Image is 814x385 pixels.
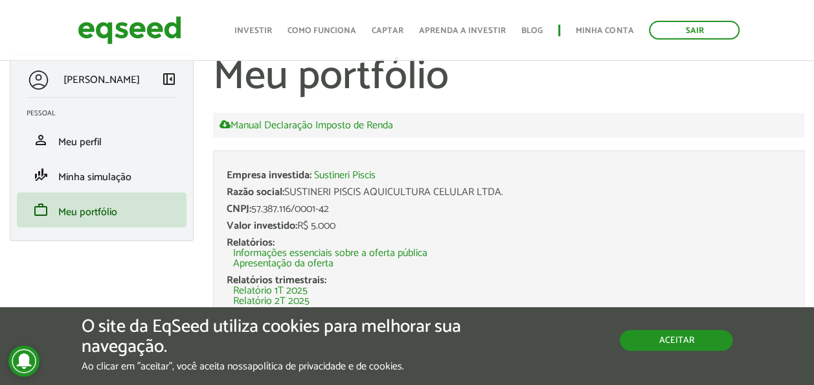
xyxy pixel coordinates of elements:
span: finance_mode [33,167,49,183]
span: Meu perfil [58,134,102,151]
span: CNPJ: [227,200,251,218]
a: Apresentação da oferta [233,259,334,269]
a: política de privacidade e de cookies [253,362,402,372]
a: Aprenda a investir [419,27,506,35]
span: Meu portfólio [58,204,117,221]
a: Relatório 1T 2025 [233,286,308,296]
span: left_panel_close [161,71,177,87]
a: Investir [234,27,272,35]
div: SUSTINERI PISCIS AQUICULTURA CELULAR LTDA. [227,187,791,198]
span: work [33,202,49,218]
p: Ao clicar em "aceitar", você aceita nossa . [82,360,472,373]
a: Captar [372,27,403,35]
a: Minha conta [576,27,633,35]
a: workMeu portfólio [27,202,177,218]
li: Meu perfil [17,122,187,157]
a: Blog [521,27,543,35]
a: finance_modeMinha simulação [27,167,177,183]
button: Aceitar [620,330,732,351]
span: Razão social: [227,183,284,201]
span: Relatórios: [227,234,275,251]
a: Manual Declaração Imposto de Renda [220,119,393,131]
span: person [33,132,49,148]
img: EqSeed [78,13,181,47]
div: 57.387.116/0001-42 [227,204,791,215]
a: Colapsar menu [161,71,177,89]
a: Informações essenciais sobre a oferta pública [233,248,427,259]
a: Sair [649,21,740,40]
span: Minha simulação [58,169,131,186]
span: Valor investido: [227,217,297,235]
a: Sustineri Piscis [314,170,376,181]
div: R$ 5.000 [227,221,791,231]
li: Minha simulação [17,157,187,192]
span: Empresa investida: [227,167,311,184]
h1: Meu portfólio [213,54,804,100]
a: Relatório 2T 2025 [233,296,310,307]
h5: O site da EqSeed utiliza cookies para melhorar sua navegação. [82,317,472,357]
a: Como funciona [288,27,356,35]
p: [PERSON_NAME] [63,74,140,86]
span: Relatórios trimestrais: [227,272,326,289]
h2: Pessoal [27,110,187,117]
a: personMeu perfil [27,132,177,148]
li: Meu portfólio [17,192,187,227]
